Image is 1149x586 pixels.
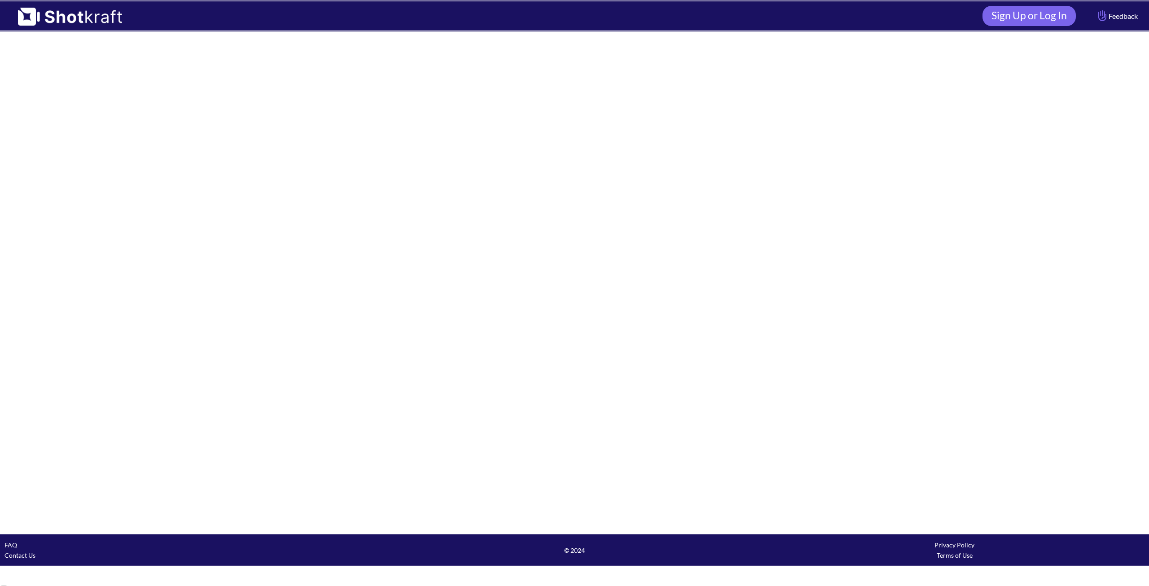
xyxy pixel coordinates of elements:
[1096,8,1109,23] img: Hand Icon
[982,6,1076,26] a: Sign Up or Log In
[4,541,17,549] a: FAQ
[4,551,35,559] a: Contact Us
[1096,11,1138,21] span: Feedback
[764,550,1145,560] div: Terms of Use
[764,540,1145,550] div: Privacy Policy
[385,545,765,555] span: © 2024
